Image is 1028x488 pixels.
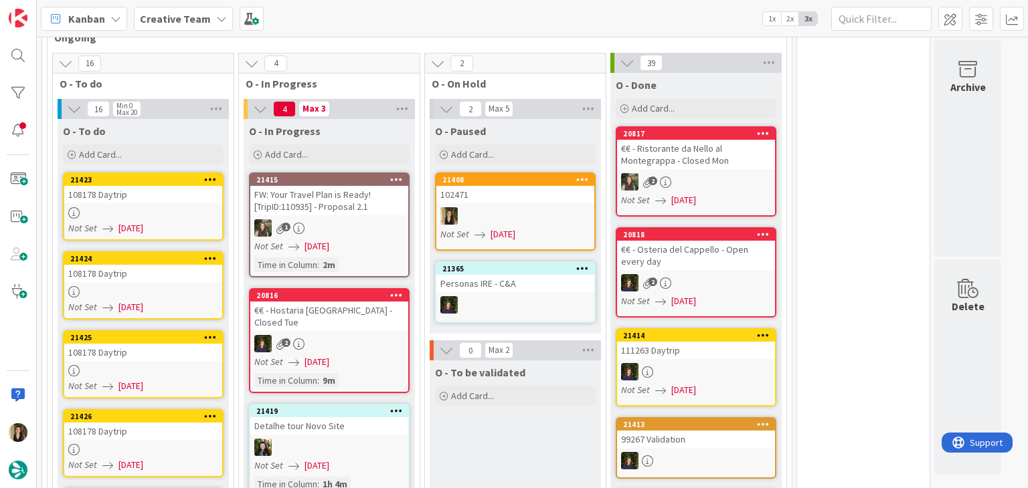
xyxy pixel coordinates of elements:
[118,221,143,235] span: [DATE]
[617,342,775,359] div: 111263 Daytrip
[617,241,775,270] div: €€ - Osteria del Cappello - Open every day
[617,128,775,169] div: 20817€€ - Ristorante da Nello al Montegrappa - Closed Mon
[249,172,410,277] a: 21415FW: Your Travel Plan is Ready! [TripID:110935] - Proposal 2.1IGNot Set[DATE]Time in Column:2m
[254,459,283,471] i: Not Set
[254,219,272,237] img: IG
[68,380,97,392] i: Not Set
[70,254,222,263] div: 21424
[442,264,594,273] div: 21365
[442,175,594,185] div: 21408
[9,9,27,27] img: Visit kanbanzone.com
[649,277,657,286] span: 2
[78,55,101,72] span: 16
[319,373,339,388] div: 9m
[621,384,650,396] i: Not Set
[640,55,663,71] span: 39
[79,148,122,160] span: Add Card...
[250,289,408,331] div: 20816€€ - Hostaria [GEOGRAPHIC_DATA] - Closed Tue
[68,459,97,471] i: Not Set
[254,356,283,368] i: Not Set
[617,274,775,291] div: MC
[436,174,594,203] div: 21408102471
[491,227,515,241] span: [DATE]
[305,239,329,253] span: [DATE]
[265,148,308,160] span: Add Card...
[436,275,594,292] div: Personas IRE - C&A
[621,295,650,307] i: Not Set
[64,253,222,282] div: 21424108178 Daytrip
[436,263,594,292] div: 21365Personas IRE - C&A
[305,355,329,369] span: [DATE]
[451,390,494,402] span: Add Card...
[250,417,408,435] div: Detalhe tour Novo Site
[671,383,696,397] span: [DATE]
[459,101,482,117] span: 2
[303,106,326,112] div: Max 3
[617,173,775,191] div: IG
[617,140,775,169] div: €€ - Ristorante da Nello al Montegrappa - Closed Mon
[254,335,272,352] img: MC
[63,124,106,138] span: O - To do
[671,294,696,308] span: [DATE]
[616,126,776,217] a: 20817€€ - Ristorante da Nello al Montegrappa - Closed MonIGNot Set[DATE]
[489,347,509,354] div: Max 2
[254,257,317,272] div: Time in Column
[250,219,408,237] div: IG
[60,77,217,90] span: O - To do
[9,423,27,442] img: SP
[440,207,458,225] img: SP
[64,174,222,186] div: 21423
[64,344,222,361] div: 108178 Daytrip
[623,230,775,239] div: 20818
[616,227,776,318] a: 20818€€ - Osteria del Cappello - Open every dayMCNot Set[DATE]
[671,193,696,207] span: [DATE]
[68,11,105,27] span: Kanban
[435,261,596,323] a: 21365Personas IRE - C&AMC
[621,363,638,380] img: MC
[623,331,775,340] div: 21414
[63,172,224,241] a: 21423108178 DaytripNot Set[DATE]
[617,229,775,270] div: 20818€€ - Osteria del Cappello - Open every day
[250,335,408,352] div: MC
[118,300,143,314] span: [DATE]
[436,207,594,225] div: SP
[118,458,143,472] span: [DATE]
[952,298,984,314] div: Delete
[617,363,775,380] div: MC
[319,257,339,272] div: 2m
[617,330,775,342] div: 21414
[450,55,473,72] span: 2
[621,274,638,291] img: MC
[621,194,650,206] i: Not Set
[451,148,494,160] span: Add Card...
[64,410,222,422] div: 21426
[64,410,222,440] div: 21426108178 Daytrip
[250,301,408,331] div: €€ - Hostaria [GEOGRAPHIC_DATA] - Closed Tue
[282,223,290,231] span: 1
[317,257,319,272] span: :
[64,422,222,440] div: 108178 Daytrip
[617,431,775,448] div: 99267 Validation
[763,12,781,25] span: 1x
[264,55,287,72] span: 4
[621,173,638,191] img: IG
[70,175,222,185] div: 21423
[54,31,770,44] span: Ongoing
[616,328,776,406] a: 21414111263 DaytripMCNot Set[DATE]
[246,77,403,90] span: O - In Progress
[250,439,408,456] div: BC
[435,172,596,251] a: 21408102471SPNot Set[DATE]
[617,330,775,359] div: 21414111263 Daytrip
[489,106,509,112] div: Max 5
[28,2,61,18] span: Support
[617,452,775,469] div: MC
[250,174,408,186] div: 21415
[950,79,986,95] div: Archive
[435,124,486,138] span: O - Paused
[254,439,272,456] img: BC
[256,175,408,185] div: 21415
[63,251,224,320] a: 21424108178 DaytripNot Set[DATE]
[617,418,775,431] div: 21413
[436,174,594,186] div: 21408
[649,176,657,185] span: 2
